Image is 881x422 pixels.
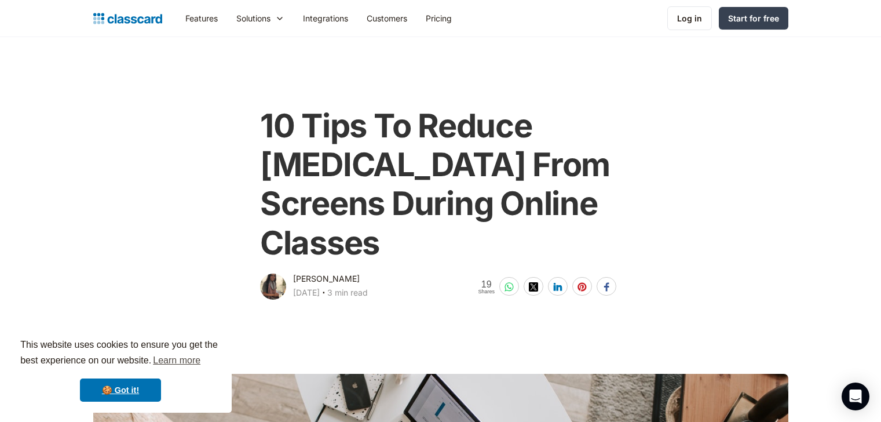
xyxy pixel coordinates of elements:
[728,12,779,24] div: Start for free
[719,7,788,30] a: Start for free
[151,352,202,369] a: learn more about cookies
[677,12,702,24] div: Log in
[478,279,495,289] span: 19
[577,282,587,292] img: pinterest-white sharing button
[294,5,357,31] a: Integrations
[529,282,538,292] img: twitter-white sharing button
[478,289,495,294] span: Shares
[293,272,360,286] div: [PERSON_NAME]
[260,107,621,263] h1: 10 Tips To Reduce [MEDICAL_DATA] From Screens During Online Classes
[176,5,227,31] a: Features
[842,383,869,410] div: Open Intercom Messenger
[93,10,162,27] a: home
[236,12,270,24] div: Solutions
[320,286,327,302] div: ‧
[327,286,368,300] div: 3 min read
[9,327,232,413] div: cookieconsent
[357,5,416,31] a: Customers
[227,5,294,31] div: Solutions
[20,338,221,369] span: This website uses cookies to ensure you get the best experience on our website.
[667,6,712,30] a: Log in
[505,282,514,292] img: whatsapp-white sharing button
[293,286,320,300] div: [DATE]
[416,5,461,31] a: Pricing
[602,282,611,292] img: facebook-white sharing button
[553,282,562,292] img: linkedin-white sharing button
[80,379,161,402] a: dismiss cookie message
